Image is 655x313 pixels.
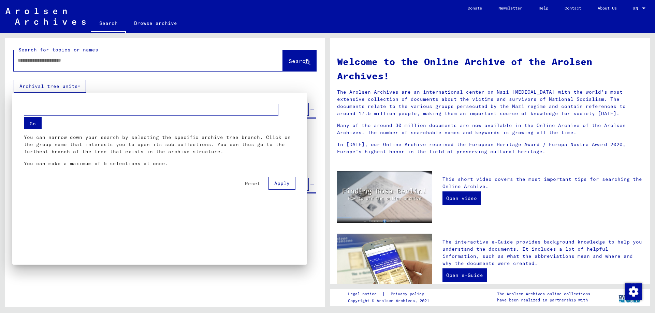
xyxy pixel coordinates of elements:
button: Reset [239,177,266,189]
span: Apply [274,180,290,186]
p: You can make a maximum of 5 selections at once. [24,160,295,167]
button: Go [24,117,42,129]
button: Apply [268,176,295,189]
p: You can narrow down your search by selecting the specific archive tree branch. Click on the group... [24,134,295,155]
img: Zustimmung ändern [625,283,642,300]
span: Reset [245,180,260,186]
